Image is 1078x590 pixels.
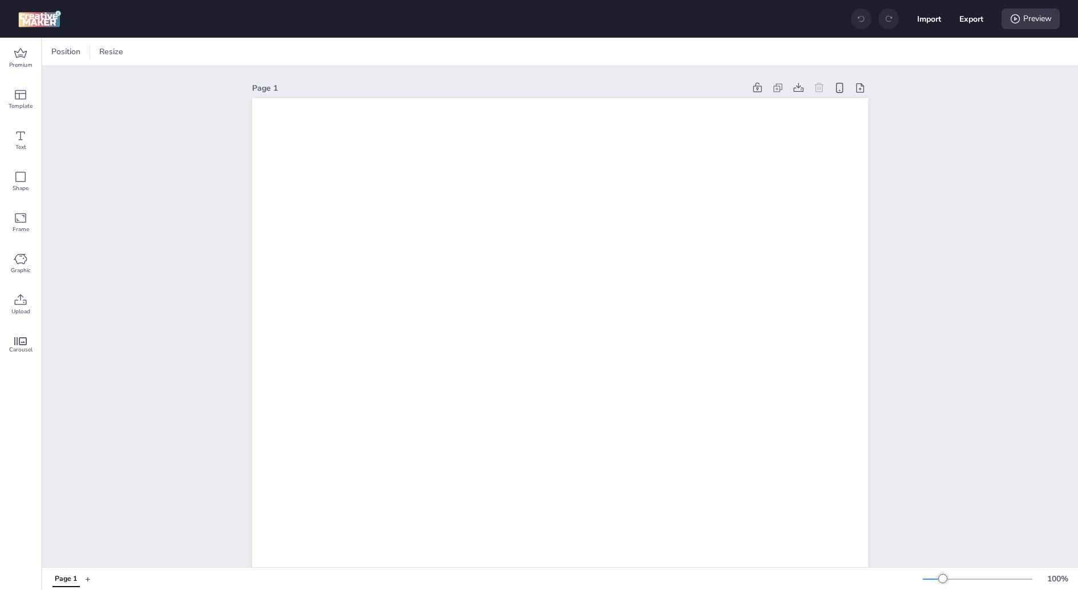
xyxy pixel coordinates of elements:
div: Preview [1002,9,1060,29]
span: Graphic [11,266,31,275]
div: Page 1 [252,82,745,94]
div: Tabs [47,569,85,589]
img: logo Creative Maker [18,10,61,27]
span: Premium [9,60,33,70]
span: Text [15,143,26,152]
button: Import [917,7,941,31]
span: Shape [13,184,29,193]
span: Template [9,102,33,111]
span: Upload [11,307,30,316]
button: Export [959,7,983,31]
span: Carousel [9,345,33,354]
button: + [85,569,91,589]
span: Frame [13,225,29,234]
div: 100 % [1044,573,1071,585]
span: Position [49,46,83,58]
div: Page 1 [55,574,77,584]
span: Resize [97,46,125,58]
